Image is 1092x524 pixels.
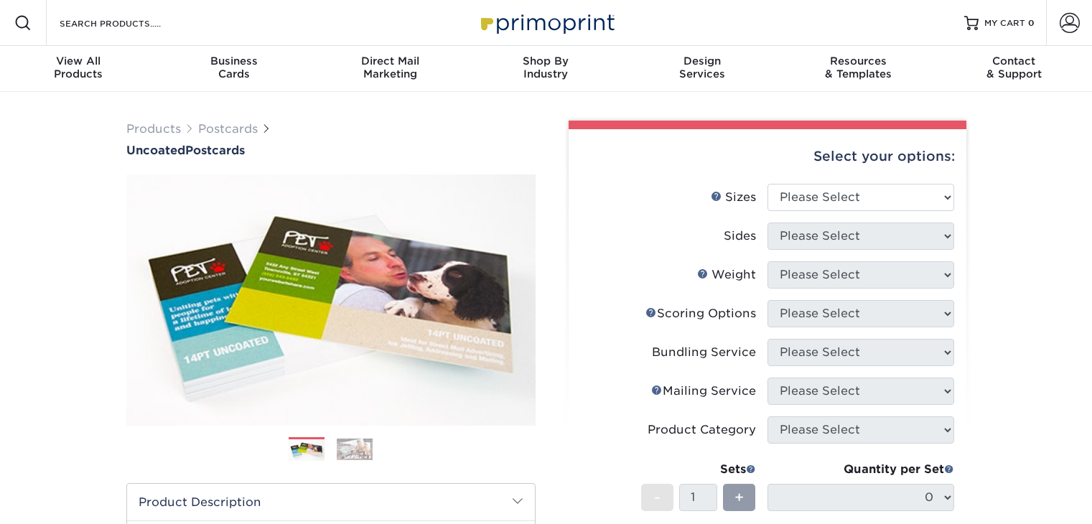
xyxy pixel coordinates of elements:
div: Services [624,55,780,80]
span: Design [624,55,780,67]
a: BusinessCards [156,46,312,92]
span: - [654,487,661,508]
div: & Support [936,55,1092,80]
span: Contact [936,55,1092,67]
input: SEARCH PRODUCTS..... [58,14,198,32]
div: Quantity per Set [767,461,954,478]
span: Direct Mail [312,55,468,67]
div: Sets [641,461,756,478]
img: Postcards 01 [289,438,325,462]
span: + [734,487,744,508]
div: Sides [724,228,756,245]
span: Business [156,55,312,67]
div: Product Category [648,421,756,439]
a: Direct MailMarketing [312,46,468,92]
span: 0 [1028,18,1035,28]
div: Weight [697,266,756,284]
img: Primoprint [475,7,618,38]
span: Resources [780,55,935,67]
a: UncoatedPostcards [126,144,536,157]
img: Uncoated 01 [126,159,536,441]
div: Mailing Service [651,383,756,400]
a: Resources& Templates [780,46,935,92]
h2: Product Description [127,484,535,520]
span: Uncoated [126,144,185,157]
a: Postcards [198,122,258,136]
div: Scoring Options [645,305,756,322]
div: Cards [156,55,312,80]
span: Shop By [468,55,624,67]
a: DesignServices [624,46,780,92]
a: Contact& Support [936,46,1092,92]
a: Products [126,122,181,136]
a: Shop ByIndustry [468,46,624,92]
img: Postcards 02 [337,439,373,460]
span: MY CART [984,17,1025,29]
div: Industry [468,55,624,80]
div: & Templates [780,55,935,80]
div: Bundling Service [652,344,756,361]
div: Marketing [312,55,468,80]
div: Select your options: [580,129,955,184]
div: Sizes [711,189,756,206]
h1: Postcards [126,144,536,157]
